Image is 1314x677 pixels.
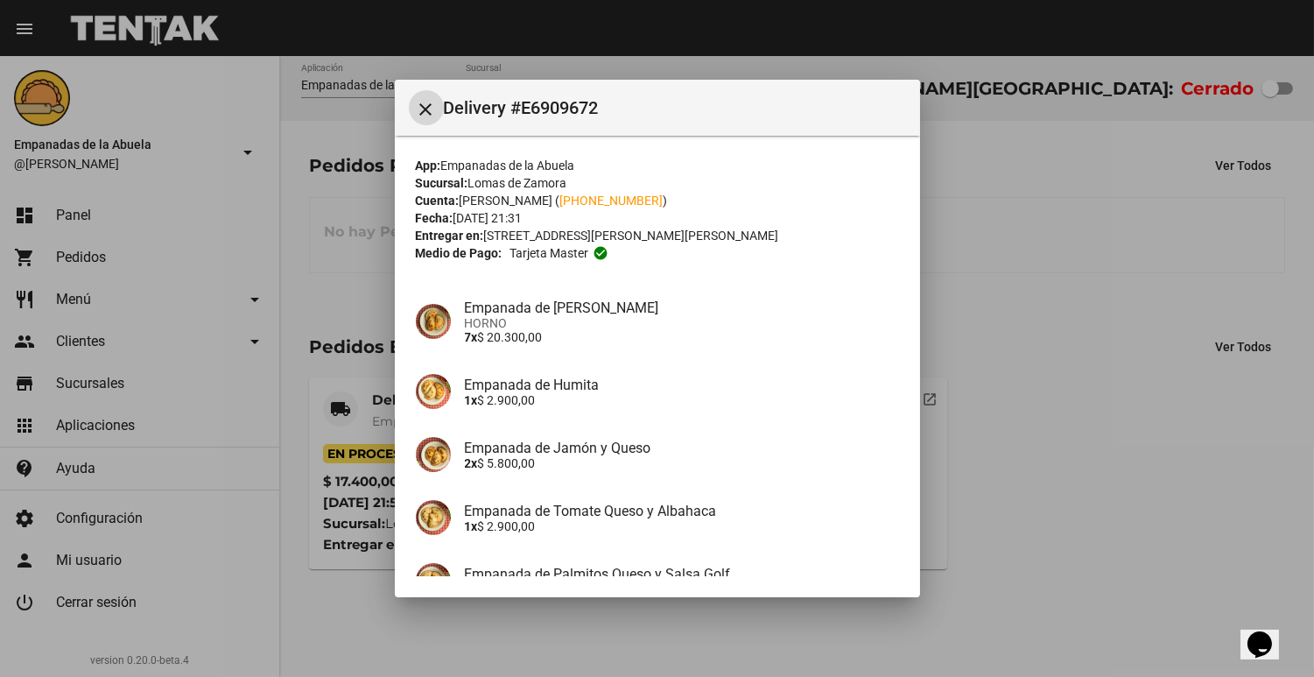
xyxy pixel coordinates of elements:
[465,519,478,533] b: 1x
[416,209,899,227] div: [DATE] 21:31
[509,244,588,262] span: Tarjeta master
[416,192,899,209] div: [PERSON_NAME] ( )
[416,437,451,472] img: 72c15bfb-ac41-4ae4-a4f2-82349035ab42.jpg
[416,211,453,225] strong: Fecha:
[416,159,441,173] strong: App:
[416,229,484,243] strong: Entregar en:
[465,503,899,519] h4: Empanada de Tomate Queso y Albahaca
[465,566,899,582] h4: Empanada de Palmitos Queso y Salsa Golf
[416,563,451,598] img: 23889947-f116-4e8f-977b-138207bb6e24.jpg
[560,194,664,208] a: [PHONE_NUMBER]
[416,176,468,190] strong: Sucursal:
[416,244,502,262] strong: Medio de Pago:
[416,99,437,120] mat-icon: Cerrar
[465,519,899,533] p: $ 2.900,00
[465,300,899,316] h4: Empanada de [PERSON_NAME]
[416,174,899,192] div: Lomas de Zamora
[416,227,899,244] div: [STREET_ADDRESS][PERSON_NAME][PERSON_NAME]
[593,245,608,261] mat-icon: check_circle
[416,304,451,339] img: f753fea7-0f09-41b3-9a9e-ddb84fc3b359.jpg
[444,94,906,122] span: Delivery #E6909672
[409,90,444,125] button: Cerrar
[465,456,899,470] p: $ 5.800,00
[465,456,478,470] b: 2x
[465,393,899,407] p: $ 2.900,00
[416,194,460,208] strong: Cuenta:
[465,440,899,456] h4: Empanada de Jamón y Queso
[465,330,899,344] p: $ 20.300,00
[465,316,899,330] span: HORNO
[465,330,478,344] b: 7x
[465,393,478,407] b: 1x
[416,374,451,409] img: 75ad1656-f1a0-4b68-b603-a72d084c9c4d.jpg
[416,500,451,535] img: b2392df3-fa09-40df-9618-7e8db6da82b5.jpg
[1240,607,1296,659] iframe: chat widget
[416,157,899,174] div: Empanadas de la Abuela
[465,377,899,393] h4: Empanada de Humita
